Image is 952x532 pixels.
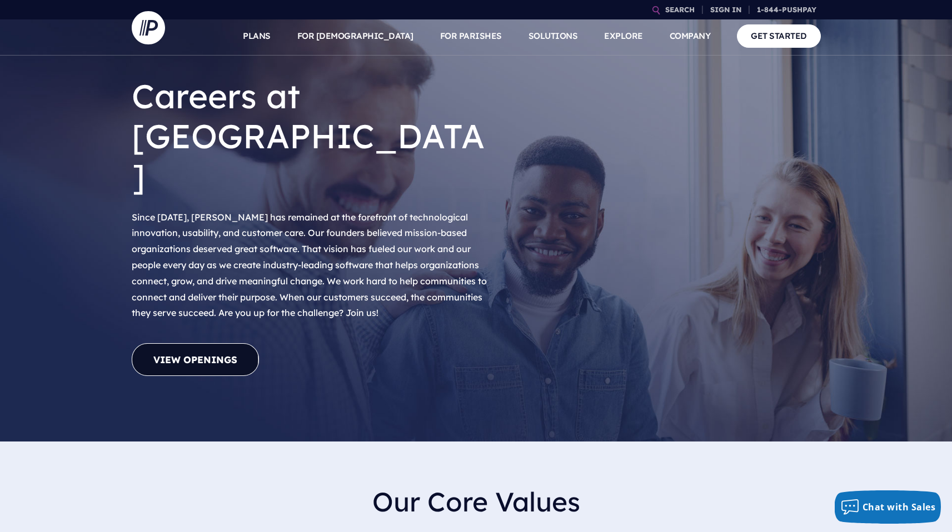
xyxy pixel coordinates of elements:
a: PLANS [243,17,271,56]
a: COMPANY [670,17,711,56]
a: EXPLORE [604,17,643,56]
a: View Openings [132,343,259,376]
button: Chat with Sales [835,490,941,524]
a: GET STARTED [737,24,821,47]
a: FOR PARISHES [440,17,502,56]
a: FOR [DEMOGRAPHIC_DATA] [297,17,413,56]
h2: Our Core Values [141,477,812,526]
h1: Careers at [GEOGRAPHIC_DATA] [132,67,493,205]
a: SOLUTIONS [529,17,578,56]
span: Since [DATE], [PERSON_NAME] has remained at the forefront of technological innovation, usability,... [132,212,487,319]
span: Chat with Sales [863,501,936,513]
